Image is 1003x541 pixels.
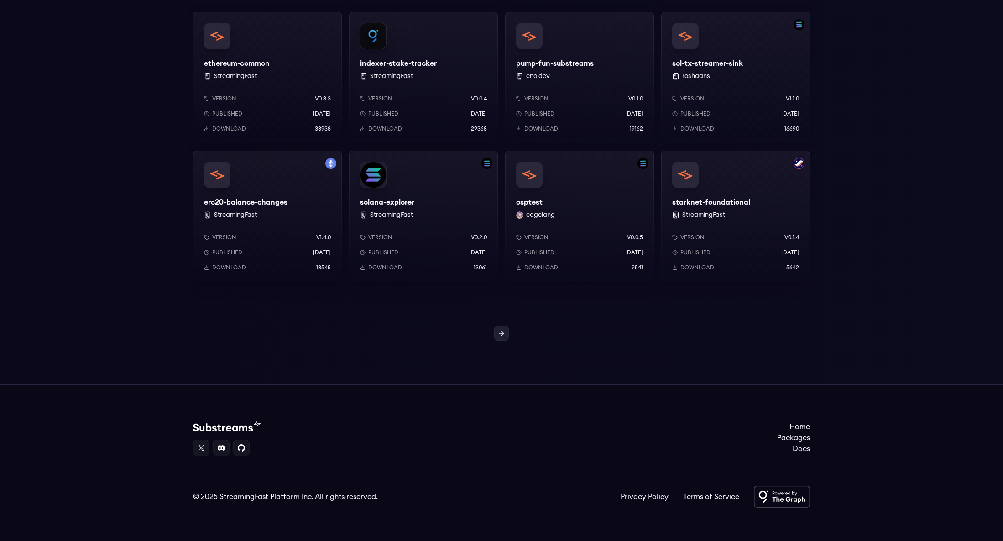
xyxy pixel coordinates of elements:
p: [DATE] [625,249,643,256]
img: Filter by mainnet network [325,158,336,169]
a: Filter by solana networksolana-explorersolana-explorer StreamingFastVersionv0.2.0Published[DATE]D... [349,151,498,282]
p: Published [368,249,398,256]
div: © 2025 StreamingFast Platform Inc. All rights reserved. [193,491,378,502]
p: Published [524,110,554,117]
p: [DATE] [469,110,487,117]
a: Filter by solana networkosptestosptestedgelang edgelangVersionv0.0.5Published[DATE]Download9541 [505,151,654,282]
img: Filter by solana network [637,158,648,169]
p: Download [680,125,714,132]
p: [DATE] [781,110,799,117]
button: StreamingFast [214,210,257,220]
p: 16690 [784,125,799,132]
p: 5642 [786,264,799,271]
p: Download [680,264,714,271]
p: 29368 [471,125,487,132]
img: Powered by The Graph [754,486,810,508]
p: Published [680,249,710,256]
p: 13061 [474,264,487,271]
a: Docs [777,443,810,454]
p: Published [680,110,710,117]
button: StreamingFast [682,210,725,220]
button: StreamingFast [370,210,413,220]
a: ethereum-commonethereum-common StreamingFastVersionv0.3.3Published[DATE]Download33938 [193,12,342,143]
img: Filter by solana network [794,19,804,30]
p: 33938 [315,125,331,132]
p: 13545 [316,264,331,271]
p: [DATE] [625,110,643,117]
p: Version [212,234,236,241]
a: Packages [777,432,810,443]
p: v0.3.3 [315,95,331,102]
a: pump-fun-substreamspump-fun-substreams enoldevVersionv0.1.0Published[DATE]Download19162 [505,12,654,143]
p: Published [524,249,554,256]
img: Substream's logo [193,421,261,432]
p: Version [368,95,392,102]
p: 9541 [632,264,643,271]
p: Published [212,249,242,256]
p: 19162 [630,125,643,132]
p: v0.0.5 [627,234,643,241]
p: Version [680,234,705,241]
button: StreamingFast [214,72,257,81]
p: Download [368,264,402,271]
button: edgelang [526,210,555,220]
p: [DATE] [469,249,487,256]
a: indexer-stake-trackerindexer-stake-tracker StreamingFastVersionv0.0.4Published[DATE]Download29368 [349,12,498,143]
a: Privacy Policy [621,491,669,502]
p: v1.4.0 [316,234,331,241]
p: v0.0.4 [471,95,487,102]
img: Filter by solana network [481,158,492,169]
p: [DATE] [313,249,331,256]
a: Filter by mainnet networkerc20-balance-changeserc20-balance-changes StreamingFastVersionv1.4.0Pub... [193,151,342,282]
p: Version [680,95,705,102]
p: v0.1.0 [628,95,643,102]
a: Filter by starknet networkstarknet-foundationalstarknet-foundational StreamingFastVersionv0.1.4Pu... [661,151,810,282]
a: Home [777,421,810,432]
p: Published [368,110,398,117]
p: v0.2.0 [471,234,487,241]
p: Version [368,234,392,241]
p: Version [212,95,236,102]
p: Download [212,264,246,271]
p: Download [524,125,558,132]
p: Download [368,125,402,132]
p: [DATE] [313,110,331,117]
img: Filter by starknet network [794,158,804,169]
p: v1.1.0 [786,95,799,102]
p: Download [524,264,558,271]
p: Version [524,234,549,241]
p: [DATE] [781,249,799,256]
a: Terms of Service [683,491,739,502]
button: enoldev [526,72,550,81]
p: Version [524,95,549,102]
p: Published [212,110,242,117]
button: StreamingFast [370,72,413,81]
p: Download [212,125,246,132]
a: Filter by solana networksol-tx-streamer-sinksol-tx-streamer-sink roshaansVersionv1.1.0Published[D... [661,12,810,143]
p: v0.1.4 [784,234,799,241]
button: roshaans [682,72,710,81]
